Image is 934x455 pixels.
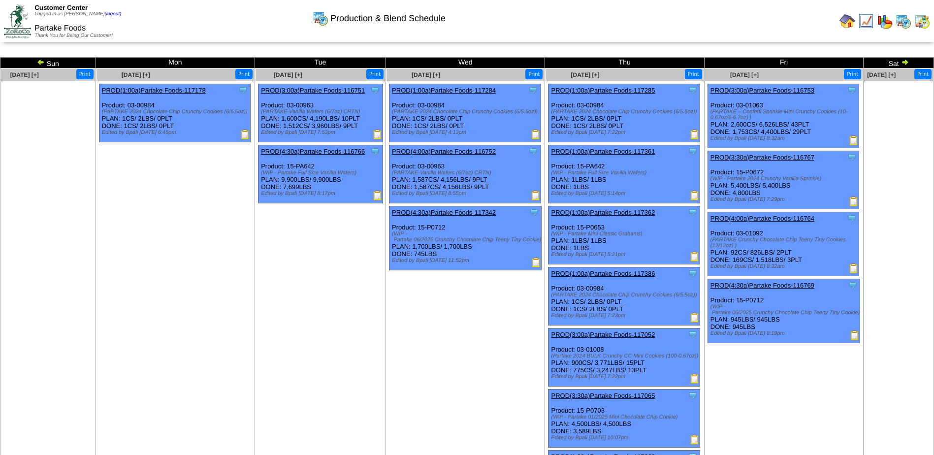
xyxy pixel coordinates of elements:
div: Edited by Bpali [DATE] 8:32am [710,135,859,141]
img: calendarinout.gif [914,13,930,29]
div: Product: 03-00963 PLAN: 1,587CS / 4,156LBS / 9PLT DONE: 1,587CS / 4,156LBS / 9PLT [389,145,541,203]
div: Edited by Bpali [DATE] 8:17pm [261,191,382,196]
div: (PARTAKE 2024 Chocolate Chip Crunchy Cookies (6/5.5oz)) [392,109,541,115]
td: Fri [704,58,863,68]
div: (WIP ‐ Partake 06/2025 Crunchy Chocolate Chip Teeny Tiny Cookie) [710,304,860,316]
a: PROD(1:00a)Partake Foods-117284 [392,87,496,94]
span: Production & Blend Schedule [330,13,446,24]
img: Tooltip [370,85,380,95]
div: Product: 15-P0712 PLAN: 945LBS / 945LBS DONE: 945LBS [708,279,860,343]
td: Mon [96,58,255,68]
img: home.gif [839,13,855,29]
div: Edited by Bpali [DATE] 10:07pm [551,435,700,441]
div: Edited by Bpali [DATE] 7:23pm [551,313,700,319]
img: graph.gif [877,13,893,29]
a: PROD(3:00a)Partake Foods-116751 [261,87,365,94]
button: Print [914,69,932,79]
img: Tooltip [848,280,858,290]
img: Production Report [240,130,250,139]
img: Tooltip [528,85,538,95]
a: PROD(4:30a)Partake Foods-117342 [392,209,496,216]
button: Print [685,69,702,79]
div: Product: 15-P0653 PLAN: 1LBS / 1LBS DONE: 1LBS [548,206,700,264]
img: Production Report [531,191,541,200]
a: [DATE] [+] [412,71,440,78]
a: PROD(1:00a)Partake Foods-117362 [551,209,655,216]
button: Print [76,69,94,79]
div: Edited by Bpali [DATE] 8:32am [710,263,859,269]
div: (PARTAKE-Vanilla Wafers (6/7oz) CRTN) [392,170,541,176]
div: Product: 03-01092 PLAN: 92CS / 826LBS / 2PLT DONE: 169CS / 1,518LBS / 3PLT [708,212,859,276]
img: Production Report [690,374,700,384]
td: Thu [545,58,704,68]
img: Tooltip [688,207,698,217]
img: Production Report [690,435,700,445]
span: [DATE] [+] [867,71,896,78]
div: Product: 03-00984 PLAN: 1CS / 2LBS / 0PLT DONE: 1CS / 2LBS / 0PLT [99,84,251,142]
div: (PARTAKE Crunchy Chocolate Chip Teeny Tiny Cookies (12/12oz) ) [710,237,859,249]
td: Sun [0,58,96,68]
span: Customer Center [34,4,88,11]
a: PROD(4:00a)Partake Foods-116764 [710,215,814,222]
img: Production Report [373,191,383,200]
img: arrowleft.gif [37,58,45,66]
a: PROD(4:30a)Partake Foods-116769 [710,282,814,289]
a: PROD(3:30a)Partake Foods-116767 [710,154,814,161]
div: (PARTAKE 2024 Chocolate Chip Crunchy Cookies (6/5.5oz)) [551,109,700,115]
div: Product: 15-P0703 PLAN: 4,500LBS / 4,500LBS DONE: 3,589LBS [548,390,700,448]
button: Print [525,69,543,79]
a: PROD(3:00a)Partake Foods-116753 [710,87,814,94]
span: Thank You for Being Our Customer! [34,33,113,38]
button: Print [366,69,384,79]
img: arrowright.gif [901,58,909,66]
img: Tooltip [238,85,248,95]
img: Tooltip [688,146,698,156]
img: Tooltip [529,207,539,217]
td: Wed [386,58,545,68]
div: (PARTAKE-Vanilla Wafers (6/7oz) CRTN) [261,109,382,115]
span: Logged in as [PERSON_NAME] [34,11,121,17]
div: (PARTAKE 2024 Chocolate Chip Crunchy Cookies (6/5.5oz)) [102,109,251,115]
a: (logout) [104,11,121,17]
span: [DATE] [+] [10,71,39,78]
img: Production Report [849,196,859,206]
div: (WIP - Partake 01/2025 Mini Chocolate Chip Cookie) [551,414,700,420]
div: (WIP - Partake Mini Classic Grahams) [551,231,700,237]
div: (WIP - Partake Full Size Vanilla Wafers) [551,170,700,176]
a: [DATE] [+] [571,71,600,78]
div: Product: 15-P0712 PLAN: 1,700LBS / 1,700LBS DONE: 745LBS [389,206,542,270]
img: Production Report [690,313,700,323]
div: (Partake 2024 BULK Crunchy CC Mini Cookies (100-0.67oz)) [551,353,700,359]
div: Edited by Bpali [DATE] 8:19pm [710,330,860,336]
a: [DATE] [+] [274,71,302,78]
div: Product: 03-00984 PLAN: 1CS / 2LBS / 0PLT DONE: 1CS / 2LBS / 0PLT [389,84,541,142]
div: (PARTAKE – Confetti Sprinkle Mini Crunchy Cookies (10-0.67oz/6-6.7oz) ) [710,109,859,121]
div: (WIP ‐ Partake 06/2025 Crunchy Chocolate Chip Teeny Tiny Cookie) [392,231,541,243]
a: PROD(4:30a)Partake Foods-116766 [261,148,365,155]
div: Edited by Bpali [DATE] 4:13pm [392,130,541,135]
div: Product: 03-01063 PLAN: 2,600CS / 6,526LBS / 43PLT DONE: 1,753CS / 4,400LBS / 29PLT [708,84,859,148]
img: Production Report [690,252,700,261]
img: Production Report [849,263,859,273]
span: Partake Foods [34,24,86,32]
div: Product: 15-PA642 PLAN: 1LBS / 1LBS DONE: 1LBS [548,145,700,203]
img: Tooltip [688,329,698,339]
img: Tooltip [370,146,380,156]
div: Product: 03-01008 PLAN: 900CS / 3,771LBS / 15PLT DONE: 775CS / 3,247LBS / 13PLT [548,328,700,387]
div: Edited by Bpali [DATE] 6:45pm [102,130,251,135]
img: Tooltip [847,152,857,162]
img: Tooltip [528,146,538,156]
img: ZoRoCo_Logo(Green%26Foil)%20jpg.webp [4,4,31,37]
img: Tooltip [688,85,698,95]
img: Tooltip [688,268,698,278]
a: PROD(3:30a)Partake Foods-117065 [551,392,655,399]
img: Production Report [531,258,541,267]
img: line_graph.gif [858,13,874,29]
td: Tue [255,58,386,68]
div: Edited by Bpali [DATE] 7:22pm [551,130,700,135]
a: PROD(1:00a)Partake Foods-117285 [551,87,655,94]
div: Product: 15-P0672 PLAN: 5,400LBS / 5,400LBS DONE: 4,800LBS [708,151,859,209]
span: [DATE] [+] [730,71,759,78]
